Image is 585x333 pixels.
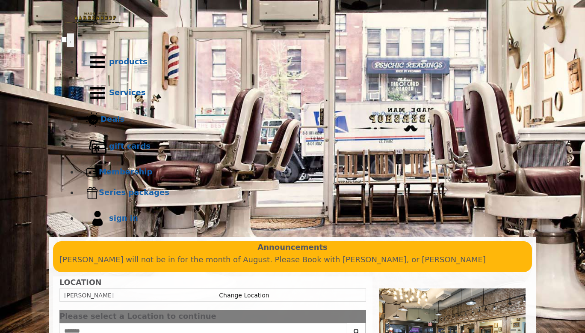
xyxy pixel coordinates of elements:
[78,47,524,78] a: Productsproducts
[109,141,151,150] b: gift cards
[86,186,99,199] img: Series packages
[78,131,524,162] a: Gift cardsgift cards
[61,5,130,32] img: Made Man Barbershop logo
[59,278,101,287] b: LOCATION
[353,314,366,319] button: close dialog
[67,33,74,47] button: menu toggle
[59,254,526,266] p: [PERSON_NAME] will not be in for the month of August. Please Book with [PERSON_NAME], or [PERSON_...
[86,51,109,74] img: Products
[69,36,71,44] span: .
[59,312,216,321] span: Please select a Location to continue
[61,37,67,42] input: menu toggle
[86,112,100,127] img: Deals
[219,292,269,299] a: Change Location
[86,166,99,179] img: Membership
[64,292,114,299] span: [PERSON_NAME]
[99,188,169,197] b: Series packages
[78,203,524,234] a: sign insign in
[86,135,109,158] img: Gift cards
[78,78,524,108] a: ServicesServices
[86,207,109,230] img: sign in
[100,114,124,123] b: Deals
[78,162,524,183] a: MembershipMembership
[109,213,138,222] b: sign in
[109,88,146,97] b: Services
[86,81,109,105] img: Services
[99,167,152,176] b: Membership
[109,57,148,66] b: products
[257,241,328,254] b: Announcements
[78,183,524,203] a: Series packagesSeries packages
[78,108,524,131] a: DealsDeals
